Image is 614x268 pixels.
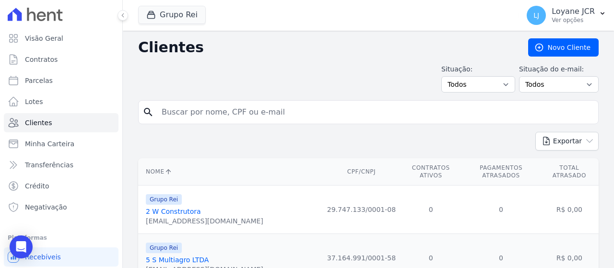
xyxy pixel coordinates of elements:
[535,132,599,151] button: Exportar
[156,103,594,122] input: Buscar por nome, CPF ou e-mail
[533,12,539,19] span: LJ
[400,158,462,186] th: Contratos Ativos
[146,216,263,226] div: [EMAIL_ADDRESS][DOMAIN_NAME]
[8,232,115,244] div: Plataformas
[4,29,118,48] a: Visão Geral
[400,186,462,234] td: 0
[519,64,599,74] label: Situação do e-mail:
[552,7,595,16] p: Loyane JCR
[25,118,52,128] span: Clientes
[4,92,118,111] a: Lotes
[462,158,540,186] th: Pagamentos Atrasados
[4,198,118,217] a: Negativação
[4,134,118,153] a: Minha Carteira
[25,160,73,170] span: Transferências
[552,16,595,24] p: Ver opções
[441,64,515,74] label: Situação:
[540,186,599,234] td: R$ 0,00
[146,194,182,205] span: Grupo Rei
[4,113,118,132] a: Clientes
[146,208,201,215] a: 2 W Construtora
[142,106,154,118] i: search
[4,176,118,196] a: Crédito
[4,50,118,69] a: Contratos
[25,55,58,64] span: Contratos
[146,243,182,253] span: Grupo Rei
[25,76,53,85] span: Parcelas
[25,252,61,262] span: Recebíveis
[323,186,400,234] td: 29.747.133/0001-08
[323,158,400,186] th: CPF/CNPJ
[146,256,209,264] a: 5 S Multiagro LTDA
[4,155,118,175] a: Transferências
[138,158,323,186] th: Nome
[25,34,63,43] span: Visão Geral
[519,2,614,29] button: LJ Loyane JCR Ver opções
[25,97,43,106] span: Lotes
[138,39,513,56] h2: Clientes
[4,247,118,267] a: Recebíveis
[25,202,67,212] span: Negativação
[462,186,540,234] td: 0
[25,181,49,191] span: Crédito
[4,71,118,90] a: Parcelas
[25,139,74,149] span: Minha Carteira
[540,158,599,186] th: Total Atrasado
[10,235,33,258] div: Open Intercom Messenger
[528,38,599,57] a: Novo Cliente
[138,6,206,24] button: Grupo Rei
